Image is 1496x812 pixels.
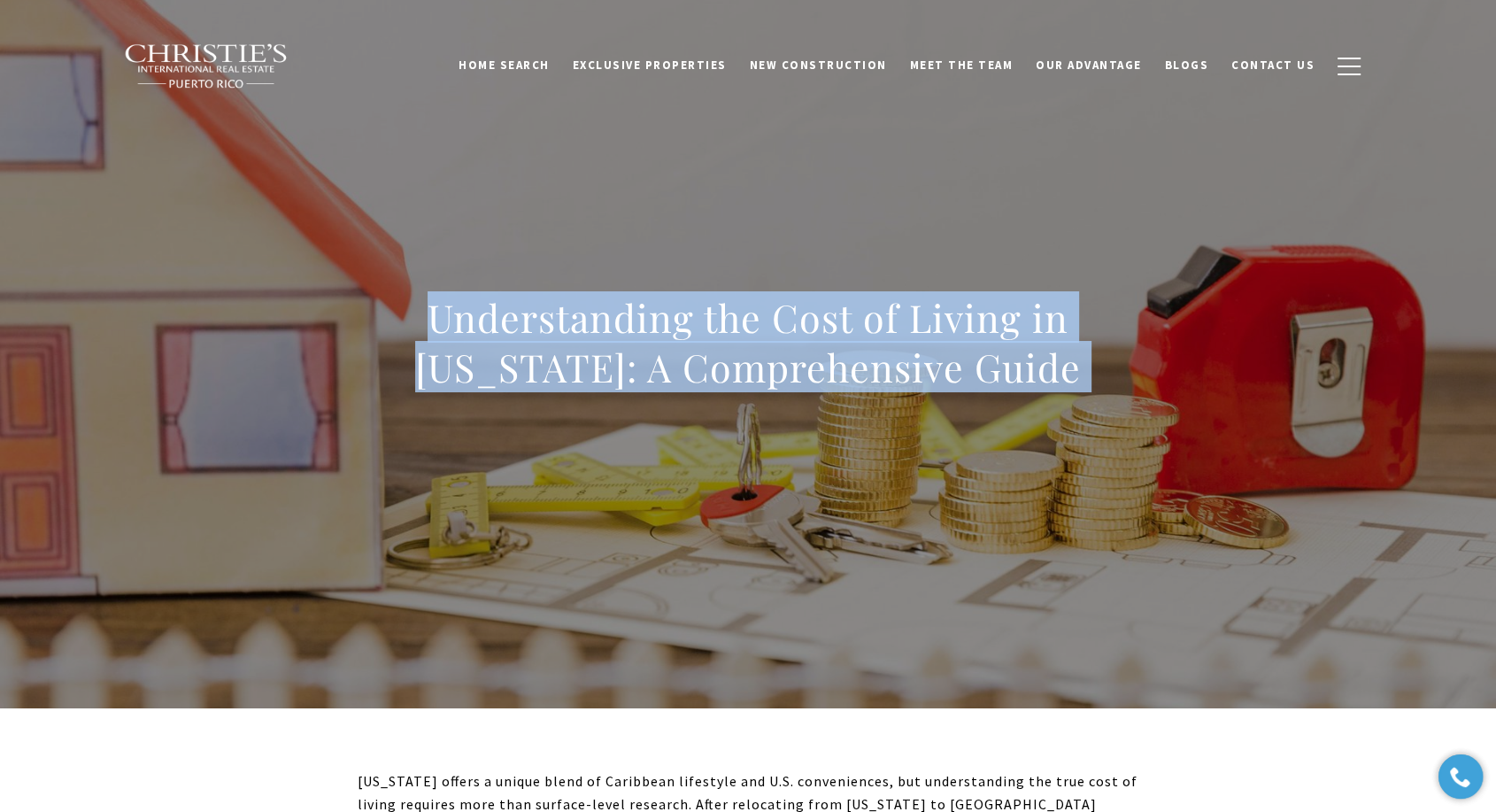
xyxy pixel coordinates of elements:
[1165,58,1209,73] span: Blogs
[1036,58,1142,73] span: Our Advantage
[573,58,727,73] span: Exclusive Properties
[124,43,289,89] img: Christie's International Real Estate black text logo
[738,49,898,82] a: New Construction
[1153,49,1221,82] a: Blogs
[358,293,1138,392] h1: Understanding the Cost of Living in [US_STATE]: A Comprehensive Guide
[750,58,887,73] span: New Construction
[561,49,738,82] a: Exclusive Properties
[447,49,561,82] a: Home Search
[1231,58,1315,73] span: Contact Us
[1024,49,1153,82] a: Our Advantage
[898,49,1025,82] a: Meet the Team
